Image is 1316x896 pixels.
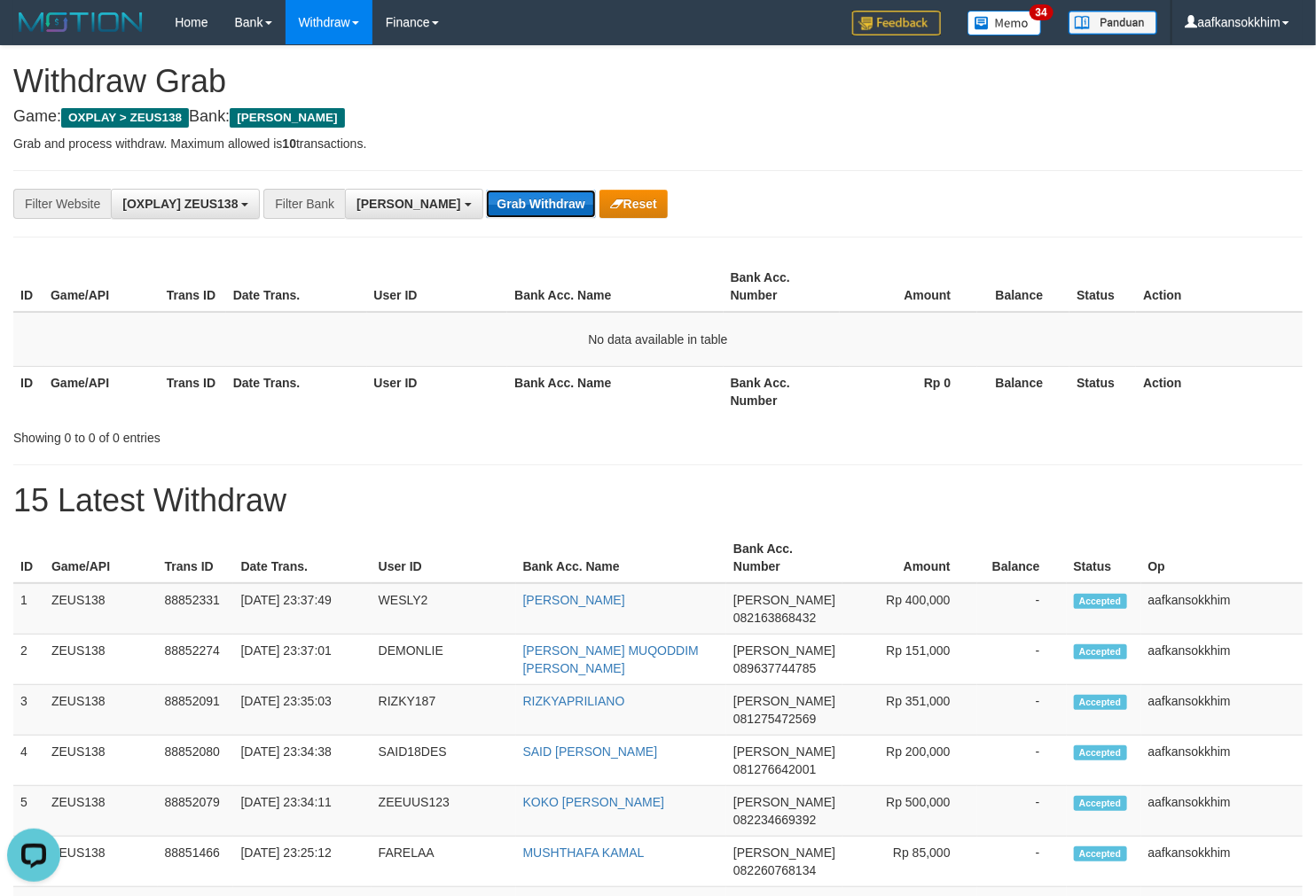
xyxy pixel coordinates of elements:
[1141,533,1303,583] th: Op
[1069,11,1157,35] img: panduan.png
[13,422,535,447] div: Showing 0 to 0 of 0 entries
[372,786,516,837] td: ZEEUUS123
[44,583,158,635] td: ZEUS138
[523,643,699,675] a: [PERSON_NAME] MUQODDIM [PERSON_NAME]
[516,533,726,583] th: Bank Acc. Name
[523,845,645,860] a: MUSHTHAFA KAMAL
[44,685,158,736] td: ZEUS138
[160,366,226,417] th: Trans ID
[230,108,344,128] span: [PERSON_NAME]
[523,744,658,759] a: SAID [PERSON_NAME]
[733,593,835,607] span: [PERSON_NAME]
[733,762,816,776] span: Copy 081276642001 to clipboard
[345,189,482,219] button: [PERSON_NAME]
[158,685,234,736] td: 88852091
[158,533,234,583] th: Trans ID
[733,611,816,625] span: Copy 082163868432 to clipboard
[733,694,835,708] span: [PERSON_NAME]
[372,837,516,887] td: FARELAA
[44,635,158,685] td: ZEUS138
[842,786,977,837] td: Rp 500,000
[158,583,234,635] td: 88852331
[122,197,238,211] span: [OXPLAY] ZEUS138
[1069,366,1136,417] th: Status
[1141,685,1303,736] td: aafkansokkhim
[486,190,595,218] button: Grab Withdraw
[44,786,158,837] td: ZEUS138
[977,786,1067,837] td: -
[1136,261,1303,312] th: Action
[840,261,978,312] th: Amount
[726,533,842,583] th: Bank Acc. Number
[13,583,44,635] td: 1
[43,366,160,417] th: Game/API
[13,9,148,35] img: MOTION_logo.png
[13,135,1303,152] p: Grab and process withdraw. Maximum allowed is transactions.
[372,635,516,685] td: DEMONLIE
[233,635,371,685] td: [DATE] 23:37:01
[523,795,664,809] a: KOKO [PERSON_NAME]
[263,189,345,219] div: Filter Bank
[977,837,1067,887] td: -
[13,108,1303,126] h4: Game: Bank:
[13,736,44,786] td: 4
[13,533,44,583] th: ID
[233,583,371,635] td: [DATE] 23:37:49
[13,635,44,685] td: 2
[842,533,977,583] th: Amount
[967,11,1042,35] img: Button%20Memo.svg
[372,736,516,786] td: SAID18DES
[13,64,1303,99] h1: Withdraw Grab
[233,685,371,736] td: [DATE] 23:35:03
[733,643,835,658] span: [PERSON_NAME]
[523,694,625,708] a: RIZKYAPRILIANO
[160,261,226,312] th: Trans ID
[13,312,1303,367] td: No data available in table
[733,712,816,726] span: Copy 081275472569 to clipboard
[1074,796,1127,811] span: Accepted
[977,685,1067,736] td: -
[13,685,44,736] td: 3
[158,736,234,786] td: 88852080
[733,813,816,827] span: Copy 082234669392 to clipboard
[233,837,371,887] td: [DATE] 23:25:12
[13,483,1303,518] h1: 15 Latest Withdraw
[1074,846,1127,861] span: Accepted
[1067,533,1141,583] th: Status
[842,736,977,786] td: Rp 200,000
[111,189,260,219] button: [OXPLAY] ZEUS138
[977,366,1069,417] th: Balance
[367,366,508,417] th: User ID
[977,736,1067,786] td: -
[507,261,724,312] th: Bank Acc. Name
[733,845,835,860] span: [PERSON_NAME]
[977,533,1067,583] th: Balance
[158,786,234,837] td: 88852079
[233,533,371,583] th: Date Trans.
[372,685,516,736] td: RIZKY187
[226,366,367,417] th: Date Trans.
[1141,736,1303,786] td: aafkansokkhim
[158,837,234,887] td: 88851466
[842,583,977,635] td: Rp 400,000
[1074,745,1127,760] span: Accepted
[733,744,835,759] span: [PERSON_NAME]
[1030,4,1054,20] span: 34
[1074,644,1127,659] span: Accepted
[507,366,724,417] th: Bank Acc. Name
[44,736,158,786] td: ZEUS138
[724,261,840,312] th: Bank Acc. Number
[842,685,977,736] td: Rp 351,000
[1141,583,1303,635] td: aafkansokkhim
[523,593,625,607] a: [PERSON_NAME]
[13,189,111,219] div: Filter Website
[599,190,668,218] button: Reset
[1141,786,1303,837] td: aafkansokkhim
[1136,366,1303,417] th: Action
[7,7,60,60] button: Open LiveChat chat widget
[13,261,43,312] th: ID
[158,635,234,685] td: 88852274
[733,661,816,675] span: Copy 089637744785 to clipboard
[44,533,158,583] th: Game/API
[43,261,160,312] th: Game/API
